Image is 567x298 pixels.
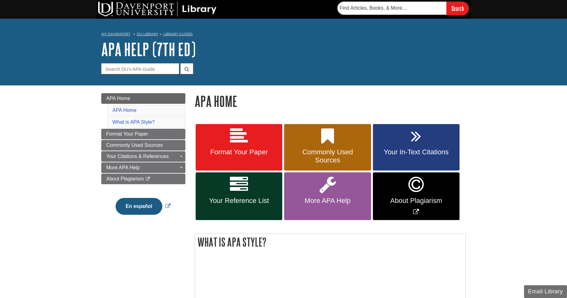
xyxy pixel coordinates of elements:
[163,32,193,36] a: Library Guides
[524,285,567,298] button: Email Library
[101,174,185,184] a: About Plagiarism
[137,32,158,36] a: DU Library
[446,2,469,15] input: Search
[373,172,460,220] a: Link opens in new window
[200,197,278,205] span: Your Reference List
[106,142,163,148] span: Commonly Used Sources
[106,154,169,159] span: Your Citations & References
[373,124,460,171] a: Your In-Text Citations
[101,140,185,151] a: Commonly Used Sources
[101,31,130,37] a: My Davenport
[101,162,185,173] a: More APA Help
[116,198,162,215] button: En español
[101,151,185,162] a: Your Citations & References
[106,96,130,101] span: APA Home
[98,2,217,17] img: DU Library
[289,197,366,205] span: More APA Help
[112,108,136,113] a: APA Home
[106,131,148,137] span: Format Your Paper
[145,177,150,181] i: This link opens in a new window
[195,234,465,250] h2: What is APA Style?
[106,176,144,181] span: About Plagiarism
[101,93,185,225] div: Guide Page Menu
[196,172,282,220] a: Your Reference List
[195,93,466,109] h1: APA Home
[101,129,185,139] a: Format Your Paper
[378,148,455,156] span: Your In-Text Citations
[289,148,366,164] span: Commonly Used Sources
[284,172,371,220] a: More APA Help
[101,63,179,74] input: Search DU's APA Guide
[196,124,282,171] a: Format Your Paper
[112,119,155,125] a: What is APA Style?
[101,40,196,59] a: APA Help (7th Ed)
[337,2,469,15] form: Searches DU Library's articles, books, and more
[101,30,466,40] nav: breadcrumb
[106,165,140,170] span: More APA Help
[378,197,455,205] span: About Plagiarism
[101,93,185,104] a: APA Home
[200,148,278,156] span: Format Your Paper
[284,124,371,171] a: Commonly Used Sources
[114,204,172,209] a: Link opens in new window
[337,2,446,15] input: Find Articles, Books, & More...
